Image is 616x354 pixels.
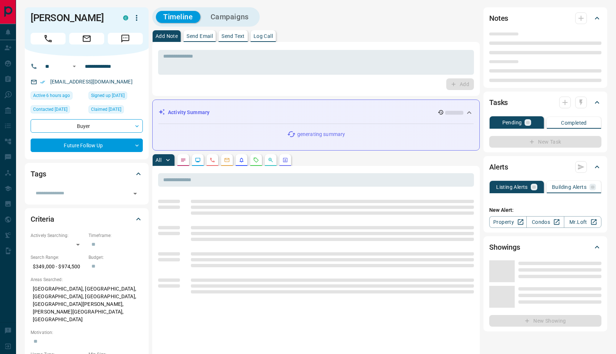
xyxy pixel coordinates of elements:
div: Tue Sep 02 2025 [31,105,85,116]
p: Search Range: [31,254,85,261]
svg: Agent Actions [282,157,288,163]
p: Motivation: [31,329,143,336]
h2: Showings [489,241,520,253]
div: Alerts [489,158,601,176]
h2: Criteria [31,213,54,225]
p: Building Alerts [552,184,586,190]
p: Areas Searched: [31,276,143,283]
svg: Email Verified [40,79,45,85]
svg: Notes [180,157,186,163]
p: generating summary [297,131,345,138]
p: Pending [502,120,522,125]
p: Add Note [156,34,178,39]
p: Budget: [89,254,143,261]
p: Completed [561,120,587,125]
p: Actively Searching: [31,232,85,239]
a: Condos [526,216,564,228]
h2: Notes [489,12,508,24]
div: Future Follow Up [31,139,143,152]
p: Send Text [221,34,245,39]
div: Tue Nov 05 2024 [89,92,143,102]
span: Email [69,33,104,44]
svg: Calls [209,157,215,163]
div: Tags [31,165,143,183]
svg: Requests [253,157,259,163]
button: Campaigns [203,11,256,23]
span: Call [31,33,66,44]
span: Claimed [DATE] [91,106,121,113]
p: Log Call [254,34,273,39]
a: [EMAIL_ADDRESS][DOMAIN_NAME] [50,79,133,85]
div: Buyer [31,119,143,133]
p: Timeframe: [89,232,143,239]
p: [GEOGRAPHIC_DATA], [GEOGRAPHIC_DATA], [GEOGRAPHIC_DATA], [GEOGRAPHIC_DATA], [GEOGRAPHIC_DATA][PER... [31,283,143,326]
h1: [PERSON_NAME] [31,12,112,24]
div: Showings [489,238,601,256]
span: Signed up [DATE] [91,92,125,99]
h2: Tasks [489,97,508,108]
div: Tasks [489,94,601,111]
svg: Emails [224,157,230,163]
p: $349,000 - $974,500 [31,261,85,273]
p: Send Email [187,34,213,39]
button: Open [70,62,79,71]
p: New Alert: [489,206,601,214]
p: Listing Alerts [496,184,528,190]
svg: Lead Browsing Activity [195,157,201,163]
button: Open [130,188,140,199]
div: Tue Nov 05 2024 [89,105,143,116]
div: Criteria [31,210,143,228]
a: Mr.Loft [564,216,601,228]
div: condos.ca [123,15,128,20]
p: Activity Summary [168,109,209,116]
h2: Tags [31,168,46,180]
div: Tue Sep 16 2025 [31,92,85,102]
svg: Listing Alerts [239,157,244,163]
p: All [156,157,161,163]
span: Message [108,33,143,44]
a: Property [489,216,527,228]
button: Timeline [156,11,200,23]
span: Contacted [DATE] [33,106,67,113]
span: Active 6 hours ago [33,92,70,99]
div: Notes [489,9,601,27]
h2: Alerts [489,161,508,173]
svg: Opportunities [268,157,274,163]
div: Activity Summary [158,106,474,119]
